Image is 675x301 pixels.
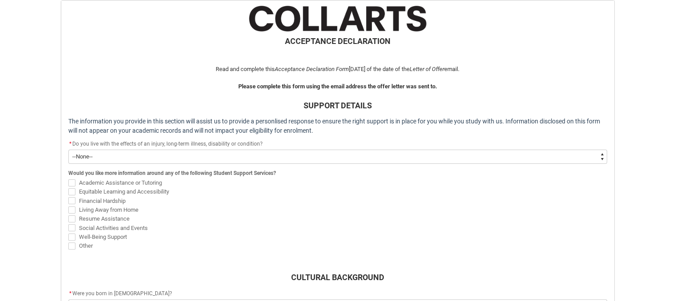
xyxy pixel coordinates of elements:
[275,66,335,72] i: Acceptance Declaration
[79,225,148,231] span: Social Activities and Events
[79,198,126,204] span: Financial Hardship
[249,6,426,32] img: CollartsLargeTitle
[69,290,71,297] abbr: required
[68,170,276,176] span: Would you like more information around any of the following Student Support Services?
[79,188,169,195] span: Equitable Learning and Accessibility
[68,65,607,74] p: Read and complete this [DATE] of the date of the email.
[72,141,263,147] span: Do you live with the effects of an injury, long-term illness, disability or condition?
[68,118,600,134] span: The information you provide in this section will assist us to provide a personlised response to e...
[410,66,444,72] i: Letter of Offer
[69,141,71,147] abbr: required
[79,179,162,186] span: Academic Assistance or Tutoring
[72,290,172,297] span: Were you born in [DEMOGRAPHIC_DATA]?
[68,35,607,47] h2: ACCEPTANCE DECLARATION
[79,234,127,240] span: Well-Being Support
[238,83,437,90] b: Please complete this form using the email address the offer letter was sent to.
[304,101,372,110] b: SUPPORT DETAILS
[336,66,349,72] i: Form
[291,273,384,282] b: CULTURAL BACKGROUND
[79,242,93,249] span: Other
[79,215,130,222] span: Resume Assistance
[79,206,138,213] span: Living Away from Home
